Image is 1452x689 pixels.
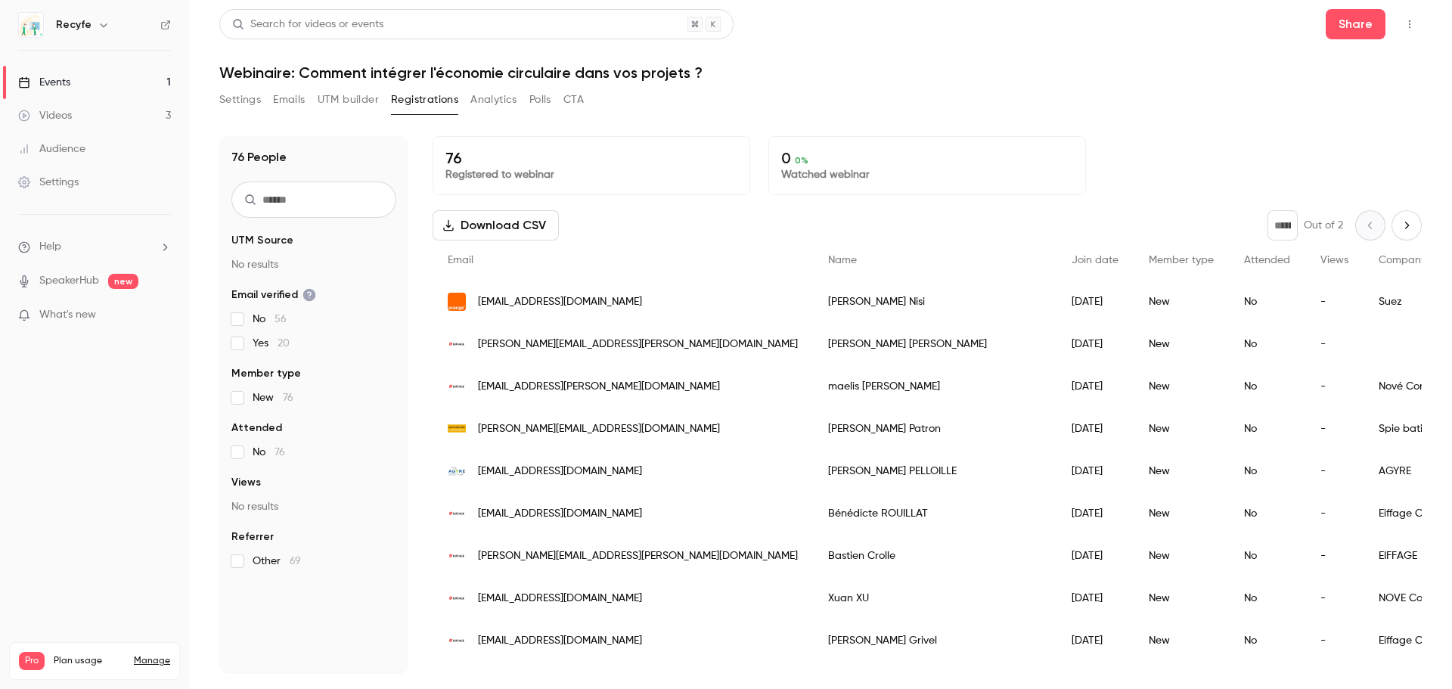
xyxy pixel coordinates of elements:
img: spiebatignolles.fr [448,420,466,438]
span: No [253,445,285,460]
div: [PERSON_NAME] PELLOILLE [813,450,1056,492]
span: new [108,274,138,289]
div: - [1305,408,1364,450]
span: Other [253,554,301,569]
div: Bastien Crolle [813,535,1056,577]
span: [EMAIL_ADDRESS][DOMAIN_NAME] [478,464,642,480]
span: No [253,312,287,327]
button: Download CSV [433,210,559,241]
div: No [1229,408,1305,450]
p: 0 [781,149,1073,167]
div: New [1134,577,1229,619]
div: [DATE] [1056,492,1134,535]
div: [PERSON_NAME] [PERSON_NAME] [813,323,1056,365]
div: No [1229,619,1305,662]
div: [DATE] [1056,577,1134,619]
div: New [1134,619,1229,662]
span: Yes [253,336,290,351]
button: UTM builder [318,88,379,112]
iframe: Noticeable Trigger [153,309,171,322]
div: No [1229,450,1305,492]
div: New [1134,535,1229,577]
div: No [1229,535,1305,577]
h6: Recyfe [56,17,92,33]
span: Views [1320,255,1348,265]
div: No [1229,281,1305,323]
img: Recyfe [19,13,43,37]
div: - [1305,450,1364,492]
img: eiffage.com [448,504,466,523]
span: 56 [275,314,287,324]
div: Bénédicte ROUILLAT [813,492,1056,535]
button: Share [1326,9,1385,39]
img: orange.fr [448,293,466,311]
span: Pro [19,652,45,670]
span: Name [828,255,857,265]
span: [EMAIL_ADDRESS][DOMAIN_NAME] [478,591,642,607]
span: 0 % [795,155,808,166]
div: Search for videos or events [232,17,383,33]
div: [PERSON_NAME] Nisi [813,281,1056,323]
span: [PERSON_NAME][EMAIL_ADDRESS][DOMAIN_NAME] [478,421,720,437]
div: Events [18,75,70,90]
span: Member type [1149,255,1214,265]
div: No [1229,323,1305,365]
div: New [1134,450,1229,492]
div: - [1305,535,1364,577]
img: eiffage.com [448,589,466,607]
div: Videos [18,108,72,123]
button: Settings [219,88,261,112]
span: [EMAIL_ADDRESS][DOMAIN_NAME] [478,294,642,310]
p: No results [231,499,396,514]
span: 76 [275,447,285,458]
button: Next page [1391,210,1422,241]
div: maelis [PERSON_NAME] [813,365,1056,408]
div: New [1134,408,1229,450]
div: Xuan XU [813,577,1056,619]
div: [DATE] [1056,281,1134,323]
p: Watched webinar [781,167,1073,182]
div: - [1305,281,1364,323]
p: Out of 2 [1304,218,1343,233]
a: SpeakerHub [39,273,99,289]
img: eiffage.com [448,632,466,650]
span: Plan usage [54,655,125,667]
span: [PERSON_NAME][EMAIL_ADDRESS][PERSON_NAME][DOMAIN_NAME] [478,548,798,564]
div: [PERSON_NAME] Patron [813,408,1056,450]
span: UTM Source [231,233,293,248]
span: New [253,390,293,405]
span: 69 [290,556,301,566]
div: [DATE] [1056,535,1134,577]
span: Referrer [231,529,274,545]
span: Views [231,475,261,490]
span: Member type [231,366,301,381]
p: Registered to webinar [445,167,737,182]
h1: 76 People [231,148,287,166]
button: Registrations [391,88,458,112]
span: Email verified [231,287,316,303]
span: [PERSON_NAME][EMAIL_ADDRESS][PERSON_NAME][DOMAIN_NAME] [478,337,798,352]
span: Attended [1244,255,1290,265]
div: No [1229,365,1305,408]
div: [DATE] [1056,619,1134,662]
section: facet-groups [231,233,396,569]
div: - [1305,619,1364,662]
span: [EMAIL_ADDRESS][DOMAIN_NAME] [478,633,642,649]
span: [EMAIL_ADDRESS][DOMAIN_NAME] [478,506,642,522]
span: Join date [1072,255,1118,265]
p: No results [231,257,396,272]
div: No [1229,492,1305,535]
button: CTA [563,88,584,112]
p: 76 [445,149,737,167]
button: Polls [529,88,551,112]
div: [DATE] [1056,408,1134,450]
div: [DATE] [1056,365,1134,408]
span: What's new [39,307,96,323]
div: New [1134,492,1229,535]
span: Help [39,239,61,255]
h1: Webinaire: Comment intégrer l'économie circulaire dans vos projets ? [219,64,1422,82]
div: - [1305,492,1364,535]
div: Settings [18,175,79,190]
span: Email [448,255,473,265]
img: eiffage.com [448,377,466,396]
